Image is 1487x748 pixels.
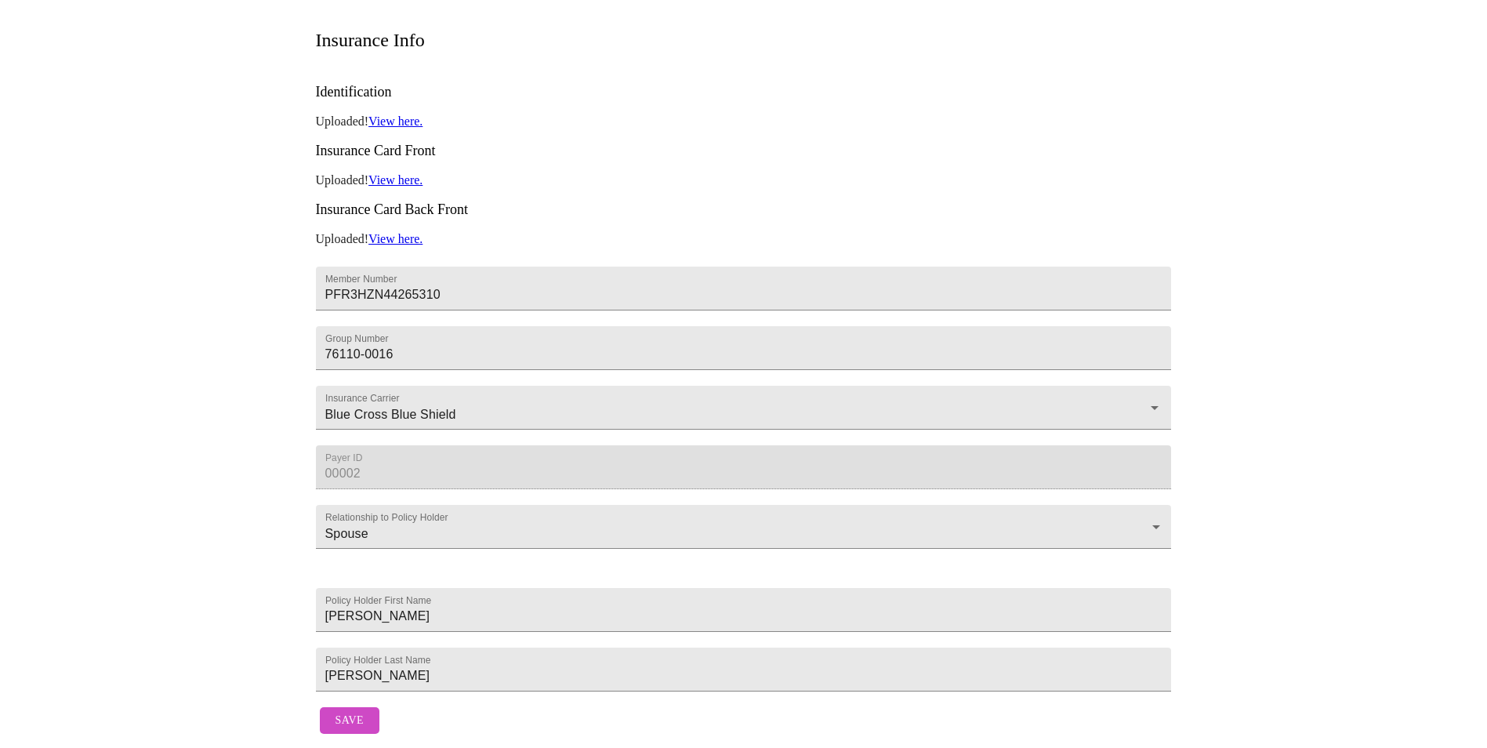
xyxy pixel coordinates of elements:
[316,173,1172,187] p: Uploaded!
[320,707,379,735] button: Save
[368,232,423,245] a: View here.
[316,143,1172,159] h3: Insurance Card Front
[316,30,425,51] h3: Insurance Info
[335,711,364,731] span: Save
[316,202,1172,218] h3: Insurance Card Back Front
[316,232,1172,246] p: Uploaded!
[368,114,423,128] a: View here.
[1144,397,1166,419] button: Open
[316,84,1172,100] h3: Identification
[316,114,1172,129] p: Uploaded!
[368,173,423,187] a: View here.
[316,505,1172,549] div: Spouse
